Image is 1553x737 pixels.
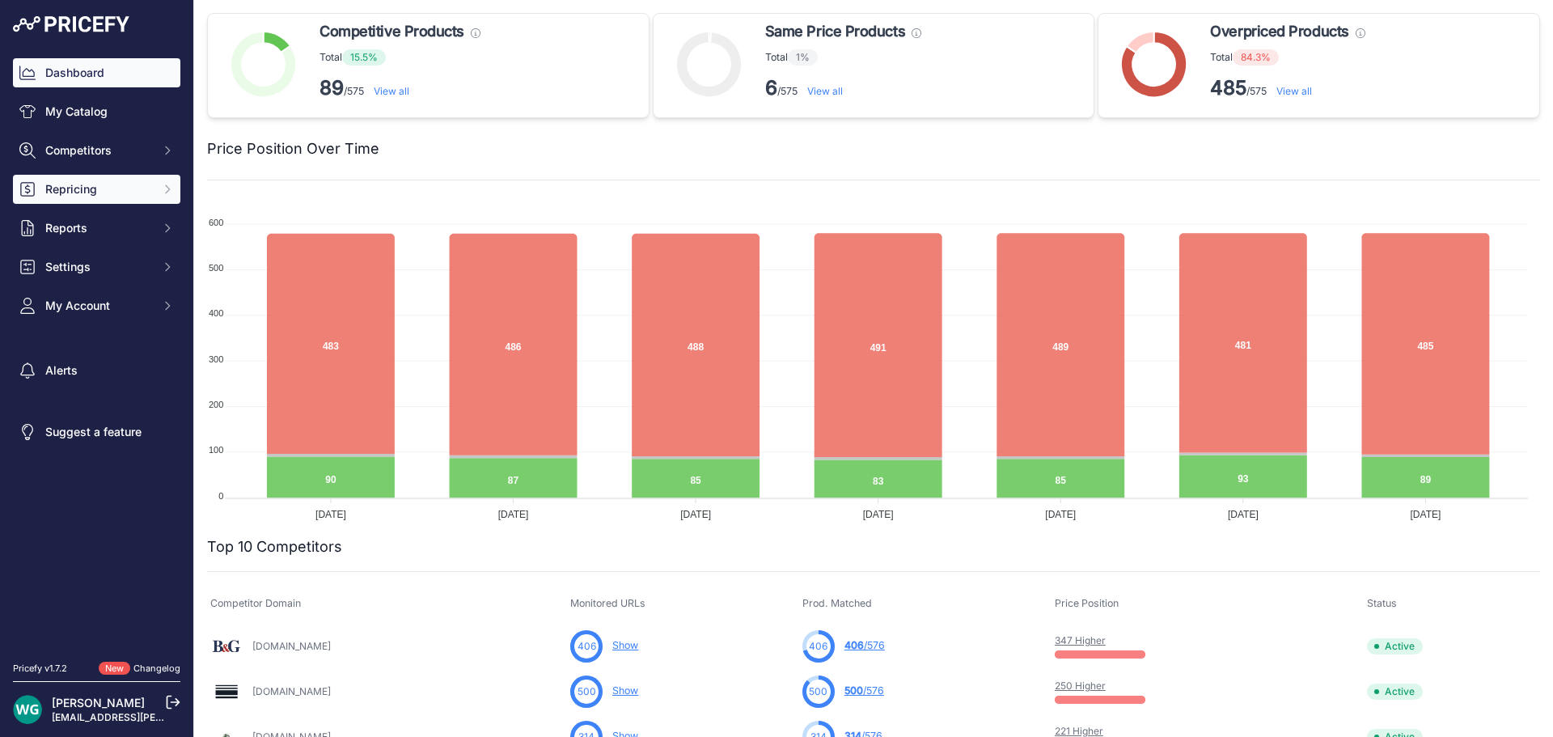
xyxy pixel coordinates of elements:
a: View all [374,85,409,97]
tspan: 100 [209,445,223,455]
a: 500/576 [844,684,884,697]
a: My Catalog [13,97,180,126]
span: Competitive Products [319,20,464,43]
h2: Top 10 Competitors [207,536,342,558]
div: Pricefy v1.7.2 [13,662,67,676]
tspan: [DATE] [1228,509,1259,520]
button: Settings [13,252,180,282]
p: /575 [1210,75,1365,101]
span: Competitors [45,142,151,159]
span: Competitor Domain [210,597,301,609]
span: 406 [578,639,596,654]
span: Overpriced Products [1210,20,1348,43]
span: Settings [45,259,151,275]
span: Price Position [1055,597,1119,609]
a: 221 Higher [1055,725,1103,737]
button: Competitors [13,136,180,165]
span: 500 [578,684,596,699]
span: 1% [788,49,818,66]
span: 84.3% [1233,49,1279,66]
a: [EMAIL_ADDRESS][PERSON_NAME][DOMAIN_NAME] [52,711,301,723]
tspan: 400 [209,308,223,318]
span: Repricing [45,181,151,197]
a: Dashboard [13,58,180,87]
strong: 6 [765,76,777,100]
span: My Account [45,298,151,314]
span: 500 [844,684,863,697]
span: Active [1367,638,1423,654]
a: [PERSON_NAME] [52,696,145,709]
tspan: [DATE] [863,509,894,520]
p: /575 [319,75,480,101]
tspan: [DATE] [315,509,346,520]
span: Reports [45,220,151,236]
tspan: 300 [209,354,223,364]
a: Changelog [133,663,180,674]
span: 406 [844,639,864,651]
span: Same Price Products [765,20,905,43]
button: Repricing [13,175,180,204]
span: Active [1367,684,1423,700]
button: My Account [13,291,180,320]
span: New [99,662,130,676]
span: 406 [809,639,827,654]
a: Show [612,684,638,697]
nav: Sidebar [13,58,180,642]
span: 500 [809,684,827,699]
tspan: 0 [218,491,223,501]
h2: Price Position Over Time [207,138,379,160]
a: View all [807,85,843,97]
img: Pricefy Logo [13,16,129,32]
tspan: [DATE] [1411,509,1441,520]
p: Total [765,49,921,66]
a: 250 Higher [1055,680,1106,692]
tspan: [DATE] [680,509,711,520]
span: Monitored URLs [570,597,645,609]
a: View all [1276,85,1312,97]
tspan: [DATE] [1045,509,1076,520]
strong: 89 [319,76,344,100]
a: 406/576 [844,639,885,651]
a: Suggest a feature [13,417,180,447]
a: [DOMAIN_NAME] [252,685,331,697]
strong: 485 [1210,76,1246,100]
span: Prod. Matched [802,597,872,609]
button: Reports [13,214,180,243]
span: Status [1367,597,1397,609]
tspan: 500 [209,263,223,273]
tspan: 600 [209,218,223,227]
a: Alerts [13,356,180,385]
a: [DOMAIN_NAME] [252,640,331,652]
a: 347 Higher [1055,634,1106,646]
span: 15.5% [342,49,386,66]
p: Total [319,49,480,66]
p: Total [1210,49,1365,66]
a: Show [612,639,638,651]
tspan: [DATE] [498,509,529,520]
tspan: 200 [209,400,223,409]
p: /575 [765,75,921,101]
